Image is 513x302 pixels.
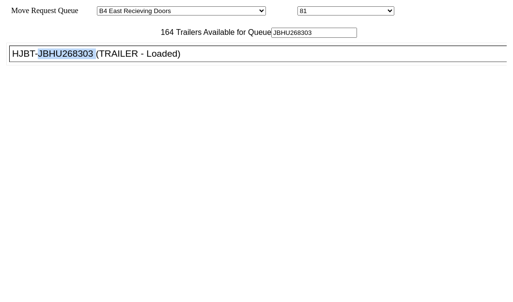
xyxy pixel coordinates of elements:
span: Move Request Queue [6,6,78,15]
span: 164 [156,28,174,36]
input: Filter Available Trailers [271,28,357,38]
span: Trailers Available for Queue [174,28,272,36]
span: Location [268,6,295,15]
div: HJBT-JBHU268303 (TRAILER - Loaded) [12,48,513,59]
span: Area [80,6,95,15]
